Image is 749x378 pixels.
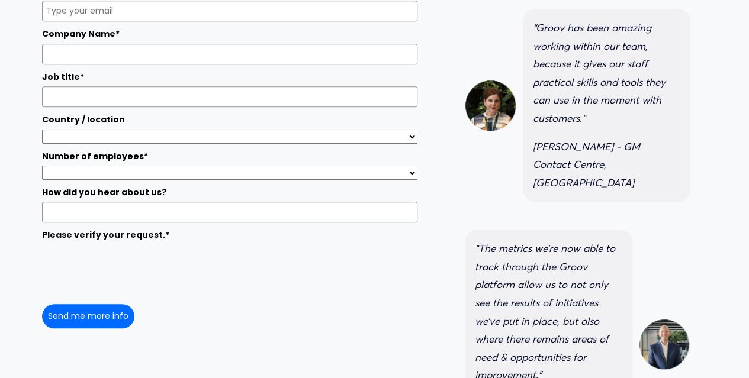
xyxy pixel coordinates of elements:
[42,70,417,83] label: Job title*
[42,113,417,126] label: Country / location
[533,140,643,189] em: [PERSON_NAME] - GM Contact Centre, [GEOGRAPHIC_DATA]
[42,304,134,328] button: Send me more info
[42,245,222,291] iframe: reCAPTCHA
[42,1,417,21] input: Type your email
[42,186,417,199] label: How did you hear about us?
[42,150,417,163] label: Number of employees*
[42,228,417,241] label: Please verify your request.*
[533,21,668,124] em: “Groov has been amazing working within our team, because it gives our staff practical skills and ...
[42,27,417,40] label: Company Name*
